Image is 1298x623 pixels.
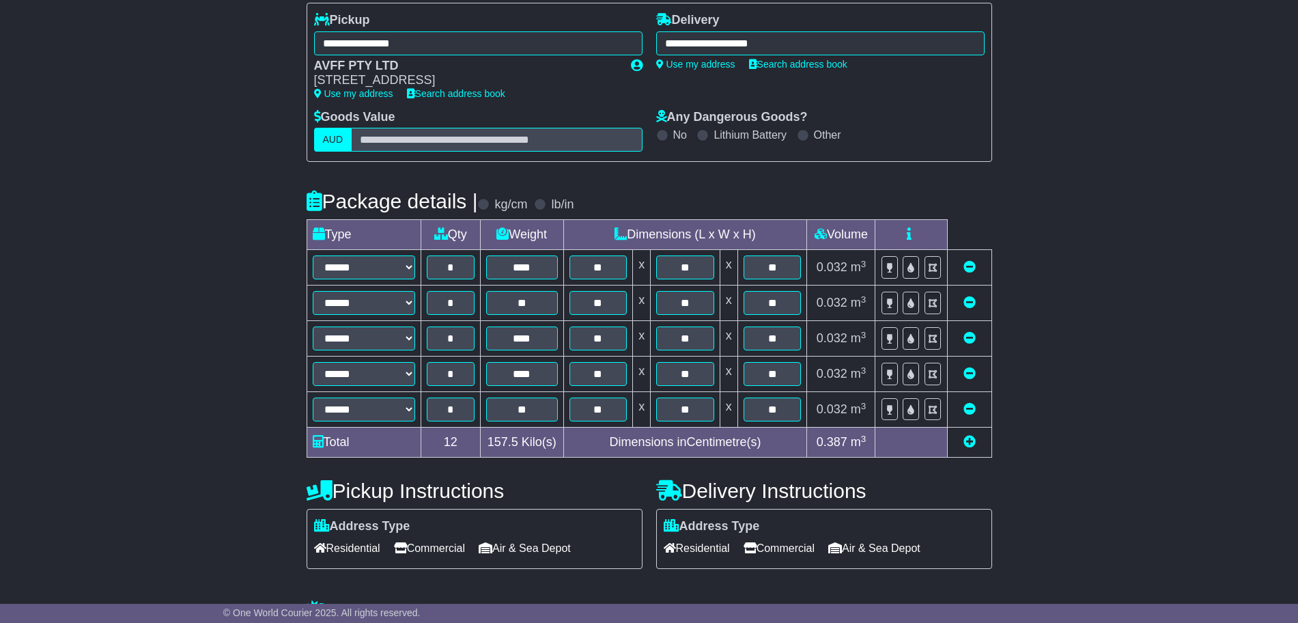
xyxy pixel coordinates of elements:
[314,519,410,534] label: Address Type
[563,428,807,458] td: Dimensions in Centimetre(s)
[861,330,866,340] sup: 3
[963,331,976,345] a: Remove this item
[656,110,808,125] label: Any Dangerous Goods?
[851,435,866,449] span: m
[817,331,847,345] span: 0.032
[421,428,480,458] td: 12
[421,220,480,250] td: Qty
[633,250,651,286] td: x
[307,190,478,212] h4: Package details |
[633,357,651,392] td: x
[394,538,465,559] span: Commercial
[861,401,866,411] sup: 3
[664,538,730,559] span: Residential
[963,260,976,274] a: Remove this item
[851,402,866,416] span: m
[480,220,563,250] td: Weight
[307,480,643,502] h4: Pickup Instructions
[314,538,380,559] span: Residential
[664,519,760,534] label: Address Type
[720,357,737,392] td: x
[817,260,847,274] span: 0.032
[656,13,720,28] label: Delivery
[223,607,421,618] span: © One World Courier 2025. All rights reserved.
[314,59,617,74] div: AVFF PTY LTD
[673,128,687,141] label: No
[807,220,875,250] td: Volume
[817,296,847,309] span: 0.032
[720,321,737,357] td: x
[314,88,393,99] a: Use my address
[720,250,737,286] td: x
[861,294,866,305] sup: 3
[314,73,617,88] div: [STREET_ADDRESS]
[307,600,992,622] h4: Warranty & Insurance
[563,220,807,250] td: Dimensions (L x W x H)
[817,435,847,449] span: 0.387
[963,367,976,380] a: Remove this item
[314,128,352,152] label: AUD
[633,286,651,321] td: x
[861,259,866,269] sup: 3
[720,392,737,428] td: x
[828,538,920,559] span: Air & Sea Depot
[861,365,866,376] sup: 3
[817,402,847,416] span: 0.032
[963,402,976,416] a: Remove this item
[480,428,563,458] td: Kilo(s)
[851,367,866,380] span: m
[963,435,976,449] a: Add new item
[714,128,787,141] label: Lithium Battery
[656,480,992,502] h4: Delivery Instructions
[817,367,847,380] span: 0.032
[479,538,571,559] span: Air & Sea Depot
[633,321,651,357] td: x
[851,296,866,309] span: m
[494,197,527,212] label: kg/cm
[963,296,976,309] a: Remove this item
[314,13,370,28] label: Pickup
[861,434,866,444] sup: 3
[633,392,651,428] td: x
[488,435,518,449] span: 157.5
[851,260,866,274] span: m
[307,220,421,250] td: Type
[407,88,505,99] a: Search address book
[656,59,735,70] a: Use my address
[749,59,847,70] a: Search address book
[744,538,815,559] span: Commercial
[314,110,395,125] label: Goods Value
[307,428,421,458] td: Total
[851,331,866,345] span: m
[814,128,841,141] label: Other
[720,286,737,321] td: x
[551,197,574,212] label: lb/in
